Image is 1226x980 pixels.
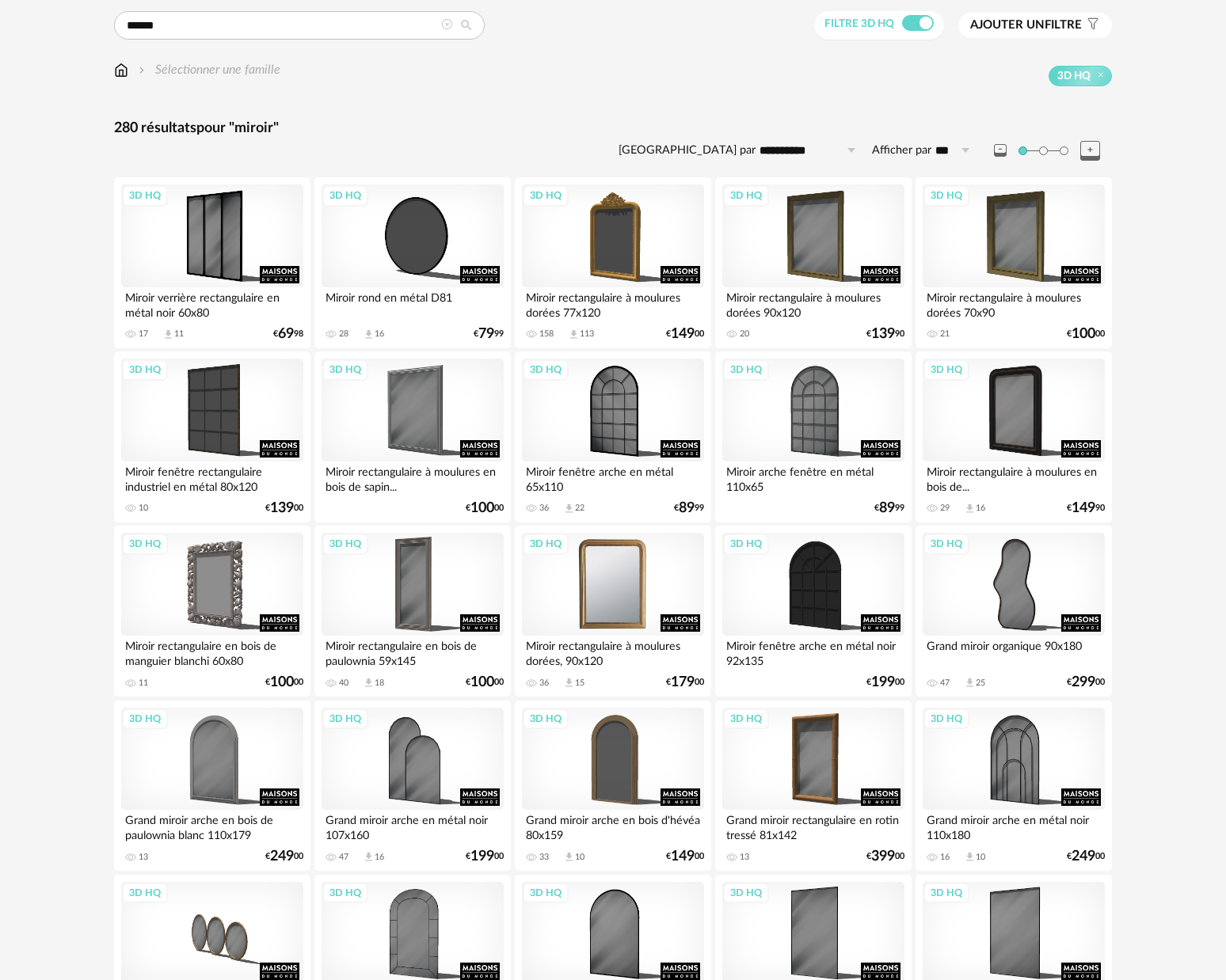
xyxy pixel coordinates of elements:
div: 17 [139,329,148,340]
div: Miroir rectangulaire à moulures dorées 90x120 [722,287,904,319]
div: Miroir fenêtre arche en métal noir 92x135 [722,636,904,667]
button: Ajouter unfiltre Filter icon [958,13,1112,38]
div: 3D HQ [322,534,368,554]
div: Grand miroir rectangulaire en rotin tressé 81x142 [722,810,904,841]
div: 13 [740,852,749,863]
div: € 99 [874,503,904,514]
a: 3D HQ Miroir fenêtre arche en métal noir 92x135 €19900 [715,526,912,697]
span: Download icon [563,677,575,689]
div: Miroir rond en métal D81 [322,287,504,319]
div: € 00 [265,677,303,688]
div: 3D HQ [523,185,569,206]
div: € 00 [1067,851,1105,862]
div: 3D HQ [723,708,769,729]
div: € 90 [866,329,904,340]
div: 3D HQ [523,359,569,380]
a: 3D HQ Miroir arche fenêtre en métal 110x65 €8999 [715,351,912,522]
span: 249 [270,851,294,862]
span: Download icon [363,677,375,689]
div: 3D HQ [523,883,569,903]
span: Download icon [563,503,575,515]
a: 3D HQ Miroir rectangulaire à moulures dorées 70x90 21 €10000 [916,177,1112,348]
div: 3D HQ [723,359,769,380]
div: 3D HQ [923,185,969,206]
label: [GEOGRAPHIC_DATA] par [619,143,756,158]
div: Miroir rectangulaire à moulures en bois de... [923,462,1105,493]
div: 18 [375,678,384,689]
div: Miroir rectangulaire à moulures en bois de sapin... [322,462,504,493]
div: 3D HQ [322,883,368,903]
a: 3D HQ Miroir rectangulaire en bois de paulownia 59x145 40 Download icon 18 €10000 [314,526,511,697]
div: 3D HQ [923,708,969,729]
a: 3D HQ Grand miroir organique 90x180 47 Download icon 25 €29900 [916,526,1112,697]
div: 28 [339,329,348,340]
span: 69 [278,329,294,340]
div: 3D HQ [122,359,168,380]
a: 3D HQ Miroir rond en métal D81 28 Download icon 16 €7999 [314,177,511,348]
div: 3D HQ [923,534,969,554]
div: € 90 [1067,503,1105,514]
a: 3D HQ Miroir rectangulaire à moulures dorées 90x120 20 €13990 [715,177,912,348]
span: Filter icon [1082,17,1100,33]
span: 100 [1072,329,1095,340]
span: Download icon [162,329,174,340]
span: Ajouter un [970,19,1045,31]
div: 3D HQ [923,883,969,903]
span: 89 [879,503,895,514]
div: € 00 [466,677,504,688]
div: Miroir verrière rectangulaire en métal noir 60x80 [121,287,303,319]
div: € 00 [265,503,303,514]
div: 3D HQ [322,359,368,380]
a: 3D HQ Grand miroir arche en métal noir 110x180 16 Download icon 10 €24900 [916,701,1112,872]
div: 11 [139,678,148,689]
a: 3D HQ Miroir fenêtre rectangulaire industriel en métal 80x120 10 €13900 [114,351,310,522]
span: 149 [1072,503,1095,514]
div: Miroir rectangulaire en bois de paulownia 59x145 [322,636,504,667]
div: 10 [976,852,985,863]
div: 29 [940,503,950,514]
div: Grand miroir organique 90x180 [923,636,1105,667]
div: 16 [940,852,950,863]
a: 3D HQ Grand miroir arche en métal noir 107x160 47 Download icon 16 €19900 [314,701,511,872]
span: Download icon [363,329,375,340]
div: Sélectionner une famille [135,61,280,79]
a: 3D HQ Miroir rectangulaire à moulures dorées, 90x120 36 Download icon 15 €17900 [515,526,711,697]
span: 89 [679,503,695,514]
div: 3D HQ [322,708,368,729]
div: 3D HQ [523,534,569,554]
span: 100 [470,503,494,514]
a: 3D HQ Miroir verrière rectangulaire en métal noir 60x80 17 Download icon 11 €6998 [114,177,310,348]
div: 47 [339,852,348,863]
div: 3D HQ [122,185,168,206]
span: 249 [1072,851,1095,862]
div: 3D HQ [723,534,769,554]
div: € 00 [866,677,904,688]
div: Miroir rectangulaire à moulures dorées 77x120 [522,287,704,319]
div: Grand miroir arche en métal noir 110x180 [923,810,1105,841]
span: 139 [871,329,895,340]
div: € 00 [466,851,504,862]
span: Download icon [964,851,976,863]
a: 3D HQ Miroir fenêtre arche en métal 65x110 36 Download icon 22 €8999 [515,351,711,522]
div: € 00 [1067,677,1105,688]
span: 100 [470,677,494,688]
div: Miroir arche fenêtre en métal 110x65 [722,462,904,493]
div: 3D HQ [322,185,368,206]
span: Download icon [964,503,976,515]
img: svg+xml;base64,PHN2ZyB3aWR0aD0iMTYiIGhlaWdodD0iMTYiIHZpZXdCb3g9IjAgMCAxNiAxNiIgZmlsbD0ibm9uZSIgeG... [135,61,148,79]
div: 3D HQ [723,185,769,206]
a: 3D HQ Grand miroir arche en bois de paulownia blanc 110x179 13 €24900 [114,701,310,872]
div: € 99 [474,329,504,340]
div: Grand miroir arche en bois d'hévéa 80x159 [522,810,704,841]
div: 36 [539,678,549,689]
span: filtre [970,17,1082,33]
div: 3D HQ [122,883,168,903]
div: € 00 [265,851,303,862]
span: 139 [270,503,294,514]
div: 20 [740,329,749,340]
div: 3D HQ [122,708,168,729]
div: 25 [976,678,985,689]
span: 199 [470,851,494,862]
div: 10 [139,503,148,514]
span: 179 [671,677,695,688]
